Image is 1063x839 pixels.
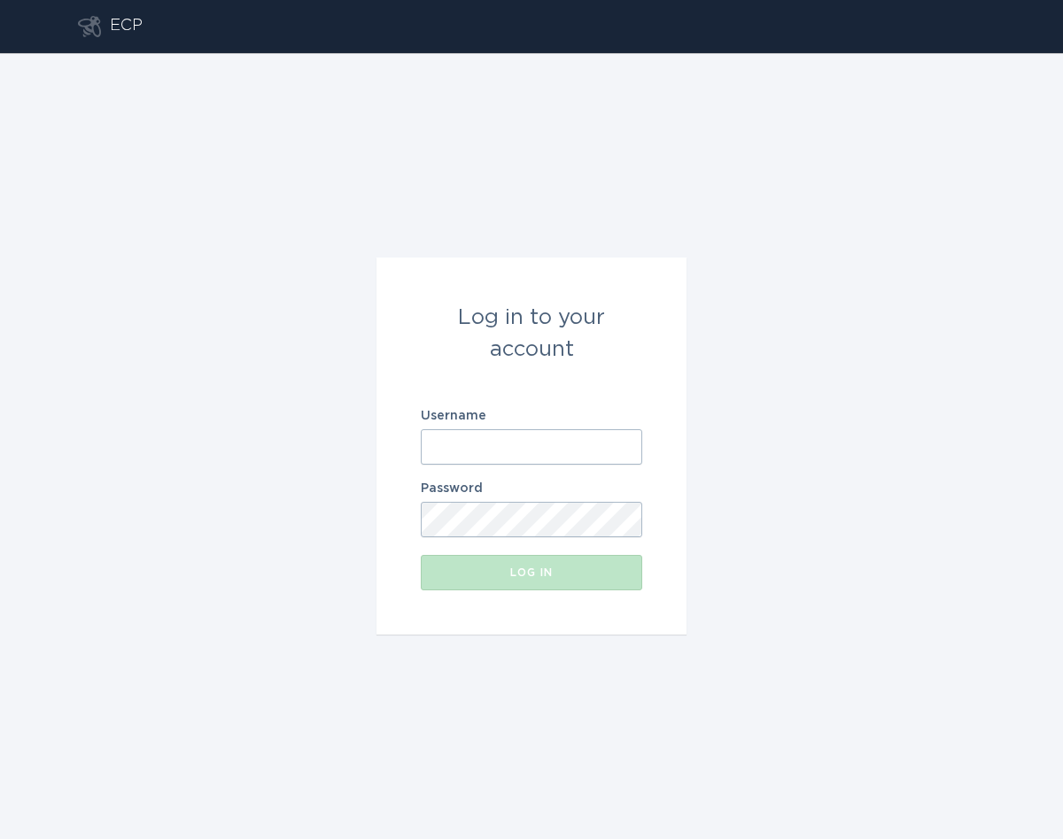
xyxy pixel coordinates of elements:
button: Log in [421,555,642,590]
button: Go to dashboard [78,16,101,37]
div: ECP [110,16,143,37]
div: Log in [430,567,633,578]
label: Password [421,482,642,495]
label: Username [421,410,642,422]
div: Log in to your account [421,302,642,366]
